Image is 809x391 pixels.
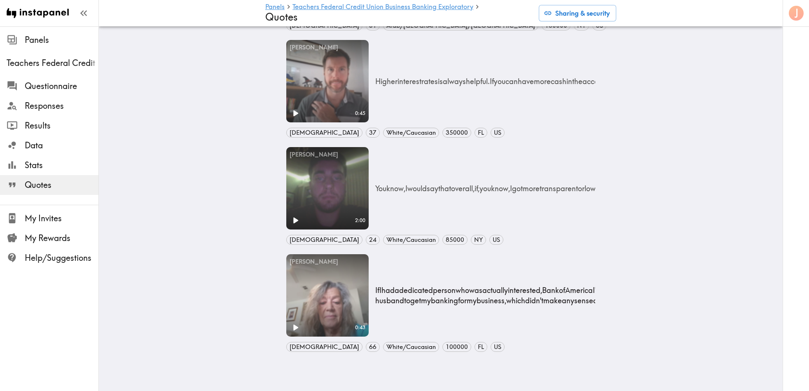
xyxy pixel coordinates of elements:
[355,110,367,117] span: 0:45
[25,213,98,224] span: My Invites
[286,147,369,162] div: [PERSON_NAME]
[795,6,799,21] span: J
[25,232,98,244] span: My Rewards
[286,211,304,229] button: Play
[286,104,304,122] button: Play
[539,5,616,21] button: Sharing & security
[287,128,362,137] span: [DEMOGRAPHIC_DATA]
[383,235,439,244] span: White/Caucasian
[287,342,362,351] span: [DEMOGRAPHIC_DATA]
[25,159,98,171] span: Stats
[355,324,367,331] span: 0:43
[292,3,473,11] a: Teachers Federal Credit Union Business Banking Exploratory
[475,342,487,351] span: FL
[355,217,367,224] span: 2:00
[265,11,532,23] h4: Quotes
[366,128,379,137] span: 37
[491,128,504,137] span: US
[286,254,369,269] div: [PERSON_NAME]
[7,57,98,69] span: Teachers Federal Credit Union Business Banking Exploratory
[287,235,362,244] span: [DEMOGRAPHIC_DATA]
[25,179,98,191] span: Quotes
[265,3,285,11] a: Panels
[491,342,504,351] span: US
[25,140,98,151] span: Data
[443,128,471,137] span: 350000
[25,100,98,112] span: Responses
[25,120,98,131] span: Results
[475,128,487,137] span: FL
[366,342,379,351] span: 66
[383,342,439,351] span: White/Caucasian
[443,235,467,244] span: 85000
[471,235,486,244] span: NY
[490,235,503,244] span: US
[383,128,439,137] span: White/Caucasian
[788,5,804,21] button: J
[25,80,98,92] span: Questionnaire
[25,34,98,46] span: Panels
[366,235,379,244] span: 24
[286,40,369,55] div: [PERSON_NAME]
[443,342,471,351] span: 100000
[25,252,98,264] span: Help/Suggestions
[286,318,304,337] button: Play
